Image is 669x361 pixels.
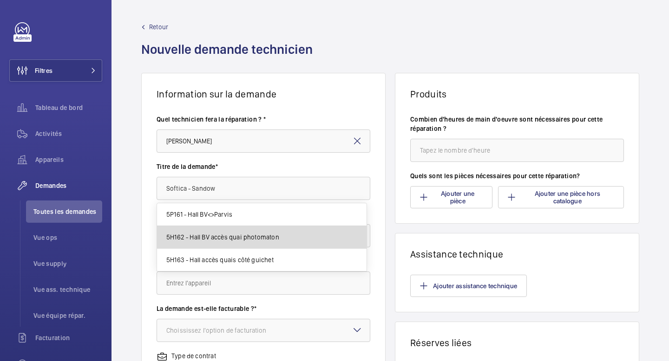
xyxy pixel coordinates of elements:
span: Vue équipe répar. [33,311,102,320]
span: Activités [35,129,102,138]
span: Facturation [35,333,102,342]
span: 5H162 - Hall BV accès quai photomaton [166,232,279,242]
label: Combien d'heures de main d'oeuvre sont nécessaires pour cette réparation ? [410,115,624,133]
label: Titre de la demande* [157,162,370,171]
label: Quels sont les pièces nécessaires pour cette réparation? [410,171,624,180]
label: Quel technicien fera la réparation ? * [157,115,370,124]
h1: Nouvelle demande technicien [141,41,318,73]
input: Sélectionner le technicien [157,129,370,153]
input: Tapez le titre de la demande [157,177,370,200]
span: Vue supply [33,259,102,268]
span: Filtres [35,66,52,75]
span: 5P161 - Hall BV<>Parvis [166,210,232,219]
input: Tapez le nombre d'heure [410,139,624,162]
h1: Réserves liées [410,337,624,348]
div: Choississez l'option de facturation [166,326,290,335]
span: Vue ops [33,233,102,242]
p: Type de contrat [171,351,216,361]
span: Retour [149,22,168,32]
span: 5H163 - Hall accès quais côté guichet [166,255,274,264]
button: Ajouter une pièce hors catalogue [498,186,624,208]
span: Vue ass. technique [33,285,102,294]
label: La demande est-elle facturable ?* [157,304,370,313]
span: Demandes [35,181,102,190]
input: Entrez l'appareil [157,271,370,295]
button: Ajouter une pièce [410,186,492,208]
span: Tableau de bord [35,103,102,112]
button: Filtres [9,59,102,82]
h1: Produits [410,88,624,100]
h1: Information sur la demande [157,88,370,100]
h1: Assistance technique [410,248,624,260]
span: Appareils [35,155,102,164]
span: Toutes les demandes [33,207,102,216]
button: Ajouter assistance technique [410,275,527,297]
